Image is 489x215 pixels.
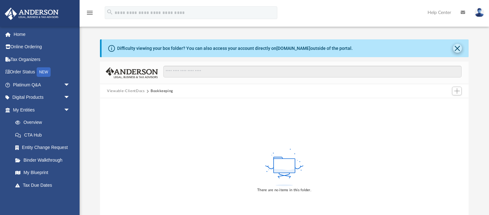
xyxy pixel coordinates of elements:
span: arrow_drop_down [64,191,76,205]
div: There are no items in this folder. [257,187,311,193]
span: arrow_drop_down [64,78,76,91]
a: Tax Due Dates [9,179,80,191]
span: arrow_drop_down [64,104,76,117]
div: NEW [37,67,51,77]
button: Close [453,44,462,53]
a: Platinum Q&Aarrow_drop_down [4,78,80,91]
a: Order StatusNEW [4,66,80,79]
i: search [106,9,113,16]
div: Difficulty viewing your box folder? You can also access your account directly on outside of the p... [117,45,353,52]
a: Home [4,28,80,41]
button: Viewable-ClientDocs [107,88,145,94]
a: My Anderson Teamarrow_drop_down [4,191,76,204]
a: menu [86,12,94,17]
span: arrow_drop_down [64,91,76,104]
input: Search files and folders [163,66,462,78]
a: Tax Organizers [4,53,80,66]
a: CTA Hub [9,129,80,141]
a: Binder Walkthrough [9,154,80,166]
a: Digital Productsarrow_drop_down [4,91,80,104]
a: [DOMAIN_NAME] [276,46,310,51]
button: Add [452,87,462,96]
img: Anderson Advisors Platinum Portal [3,8,60,20]
button: Bookkeeping [151,88,173,94]
a: My Entitiesarrow_drop_down [4,104,80,116]
i: menu [86,9,94,17]
a: Online Ordering [4,41,80,53]
a: Overview [9,116,80,129]
a: My Blueprint [9,166,76,179]
a: Entity Change Request [9,141,80,154]
img: User Pic [475,8,484,17]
